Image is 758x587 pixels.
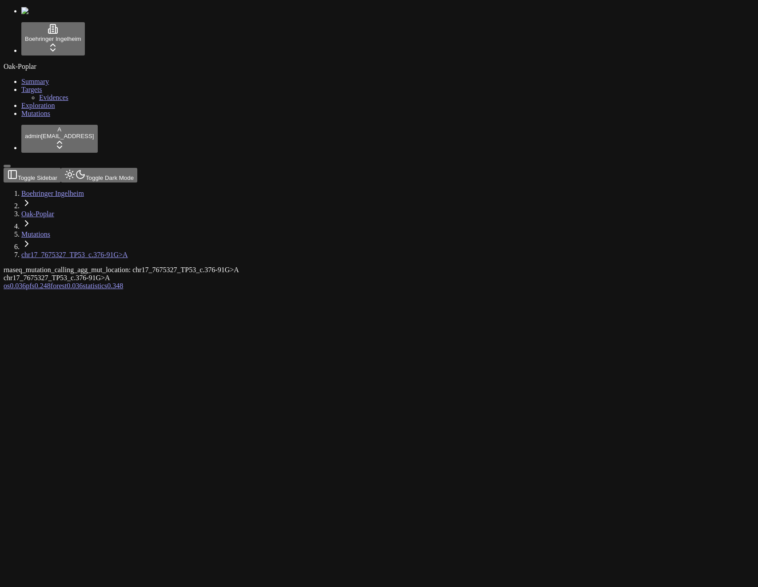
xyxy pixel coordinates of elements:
a: Boehringer Ingelheim [21,190,84,197]
a: Mutations [21,110,50,117]
button: Toggle Dark Mode [61,168,137,182]
span: statistics [83,282,107,290]
a: Mutations [21,230,50,238]
span: 0.248 [35,282,51,290]
span: forest [51,282,67,290]
button: Boehringer Ingelheim [21,22,85,56]
a: os0.036 [4,282,26,290]
button: Toggle Sidebar [4,168,61,182]
a: Targets [21,86,42,93]
button: Toggle Sidebar [4,165,11,167]
span: admin [25,133,41,139]
div: chr17_7675327_TP53_c.376-91G>A [4,274,669,282]
span: os [4,282,10,290]
a: pfs0.248 [26,282,51,290]
img: Numenos [21,7,56,15]
div: rnaseq_mutation_calling_agg_mut_location: chr17_7675327_TP53_c.376-91G>A [4,266,669,274]
span: Toggle Dark Mode [86,175,134,181]
div: Oak-Poplar [4,63,754,71]
span: Boehringer Ingelheim [25,36,81,42]
span: pfs [26,282,35,290]
a: forest0.036 [51,282,83,290]
span: 0.036 [10,282,26,290]
a: statistics0.348 [83,282,123,290]
span: A [57,126,61,133]
a: Exploration [21,102,55,109]
nav: breadcrumb [4,190,669,259]
span: [EMAIL_ADDRESS] [41,133,94,139]
a: chr17_7675327_TP53_c.376-91G>A [21,251,128,258]
span: 0.348 [107,282,123,290]
span: 0.036 [67,282,83,290]
a: Oak-Poplar [21,210,54,218]
a: Evidences [39,94,68,101]
span: Toggle Sidebar [18,175,57,181]
button: Aadmin[EMAIL_ADDRESS] [21,125,98,153]
a: Summary [21,78,49,85]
